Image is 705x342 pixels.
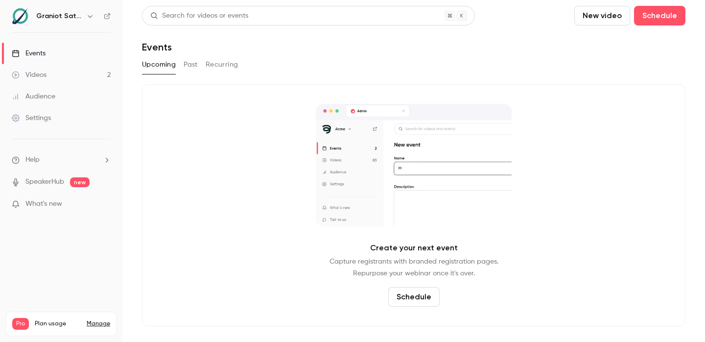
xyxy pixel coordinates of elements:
[25,155,40,165] span: Help
[12,70,47,80] div: Videos
[370,242,458,254] p: Create your next event
[12,318,29,330] span: Pro
[12,8,28,24] img: Graniot Satellite Technologies SL
[87,320,110,328] a: Manage
[574,6,630,25] button: New video
[25,177,64,187] a: SpeakerHub
[634,6,685,25] button: Schedule
[142,57,176,73] button: Upcoming
[206,57,238,73] button: Recurring
[388,287,440,307] button: Schedule
[12,113,51,123] div: Settings
[12,155,111,165] li: help-dropdown-opener
[25,199,62,209] span: What's new
[35,320,81,328] span: Plan usage
[150,11,248,21] div: Search for videos or events
[70,177,90,187] span: new
[329,256,498,279] p: Capture registrants with branded registration pages. Repurpose your webinar once it's over.
[36,11,82,21] h6: Graniot Satellite Technologies SL
[12,49,46,58] div: Events
[12,92,55,101] div: Audience
[184,57,198,73] button: Past
[142,41,172,53] h1: Events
